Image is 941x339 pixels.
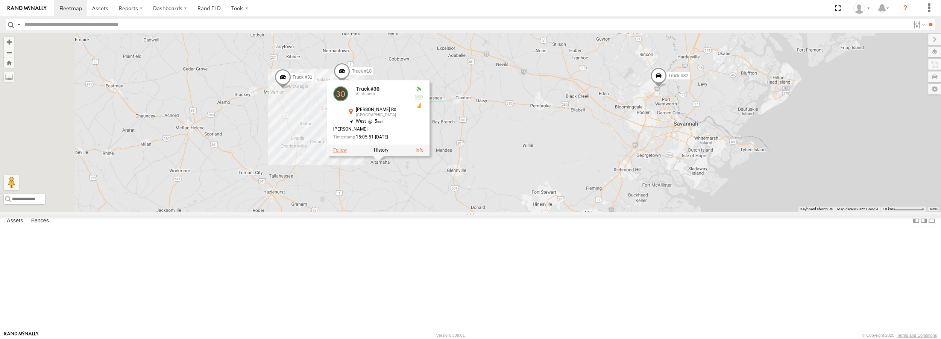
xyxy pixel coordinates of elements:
[414,103,423,109] div: GSM Signal = 2
[293,74,313,80] span: Truck #31
[333,127,408,132] div: [PERSON_NAME]
[356,86,379,92] a: Truck #30
[436,333,465,337] div: Version: 308.01
[883,207,893,211] span: 10 km
[333,147,347,153] label: Realtime tracking of Asset
[928,84,941,94] label: Map Settings
[837,207,878,211] span: Map data ©2025 Google
[800,207,833,212] button: Keyboard shortcuts
[930,207,938,210] a: Terms (opens in new tab)
[912,216,920,227] label: Dock Summary Table to the Left
[4,71,14,82] label: Measure
[4,175,19,190] button: Drag Pegman onto the map to open Street View
[356,108,408,112] div: [PERSON_NAME] Rd
[910,19,926,30] label: Search Filter Options
[366,119,384,124] span: 5
[4,58,14,68] button: Zoom Home
[880,207,926,212] button: Map Scale: 10 km per 77 pixels
[4,37,14,47] button: Zoom in
[3,216,27,227] label: Assets
[27,216,53,227] label: Fences
[920,216,927,227] label: Dock Summary Table to the Right
[4,331,39,339] a: Visit our Website
[862,333,937,337] div: © Copyright 2025 -
[414,87,423,93] div: Valid GPS Fix
[356,113,408,118] div: [GEOGRAPHIC_DATA]
[899,2,911,14] i: ?
[16,19,22,30] label: Search Query
[668,73,688,79] span: Truck #32
[333,135,408,140] div: Date/time of location update
[352,68,372,74] span: Truck #18
[928,216,935,227] label: Hide Summary Table
[4,47,14,58] button: Zoom out
[414,94,423,100] div: No voltage information received from this device.
[333,87,348,102] a: View Asset Details
[897,333,937,337] a: Terms and Conditions
[416,147,423,153] a: View Asset Details
[356,92,408,97] div: All Assets
[374,147,389,153] label: View Asset History
[356,119,366,124] span: West
[851,3,873,14] div: Jeff Whitson
[8,6,47,11] img: rand-logo.svg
